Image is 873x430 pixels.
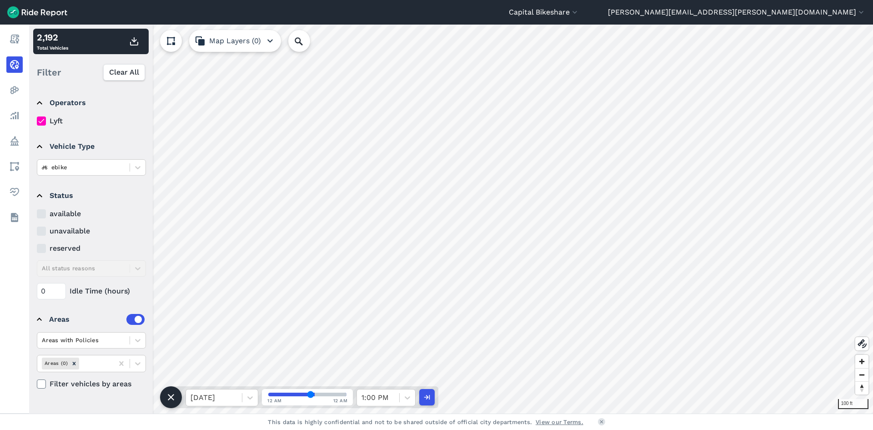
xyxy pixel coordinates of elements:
label: unavailable [37,226,146,237]
div: Idle Time (hours) [37,283,146,299]
a: Datasets [6,209,23,226]
div: Filter [33,58,149,86]
button: Capital Bikeshare [509,7,579,18]
a: Health [6,184,23,200]
a: Policy [6,133,23,149]
label: Lyft [37,116,146,126]
div: Remove Areas (0) [69,358,79,369]
div: 100 ft [838,399,868,409]
summary: Status [37,183,145,208]
span: 12 AM [267,397,282,404]
button: Zoom out [855,368,868,381]
a: Areas [6,158,23,175]
summary: Operators [37,90,145,116]
summary: Vehicle Type [37,134,145,159]
input: Search Location or Vehicles [288,30,325,52]
img: Ride Report [7,6,67,18]
div: Areas (0) [42,358,69,369]
summary: Areas [37,307,145,332]
div: Total Vehicles [37,30,68,52]
a: Analyze [6,107,23,124]
a: Report [6,31,23,47]
button: Reset bearing to north [855,381,868,395]
div: 2,192 [37,30,68,44]
a: View our Terms. [536,418,583,426]
span: 12 AM [333,397,348,404]
button: Map Layers (0) [189,30,281,52]
label: reserved [37,243,146,254]
label: Filter vehicles by areas [37,379,146,390]
button: [PERSON_NAME][EMAIL_ADDRESS][PERSON_NAME][DOMAIN_NAME] [608,7,866,18]
a: Realtime [6,56,23,73]
button: Zoom in [855,355,868,368]
div: Areas [49,314,145,325]
a: Heatmaps [6,82,23,98]
button: Clear All [103,64,145,81]
label: available [37,208,146,219]
canvas: Map [29,25,873,414]
span: Clear All [109,67,139,78]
